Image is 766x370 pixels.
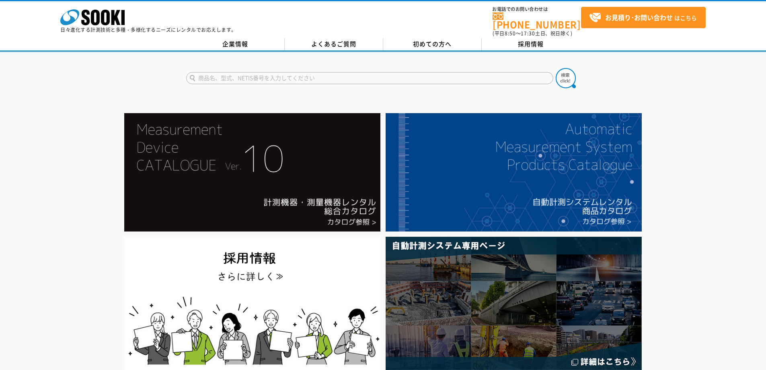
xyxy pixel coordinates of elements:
a: 企業情報 [186,38,285,50]
img: 自動計測システムカタログ [386,113,642,232]
span: はこちら [589,12,697,24]
a: お見積り･お問い合わせはこちら [581,7,706,28]
span: 17:30 [521,30,535,37]
span: 初めての方へ [413,39,452,48]
img: btn_search.png [556,68,576,88]
a: 採用情報 [482,38,580,50]
span: お電話でのお問い合わせは [493,7,581,12]
img: Catalog Ver10 [124,113,380,232]
a: [PHONE_NUMBER] [493,12,581,29]
img: 自動計測システム専用ページ [386,237,642,370]
input: 商品名、型式、NETIS番号を入力してください [186,72,553,84]
span: (平日 ～ 土日、祝日除く) [493,30,572,37]
strong: お見積り･お問い合わせ [605,12,673,22]
p: 日々進化する計測技術と多種・多様化するニーズにレンタルでお応えします。 [60,27,236,32]
span: 8:50 [505,30,516,37]
a: よくあるご質問 [285,38,383,50]
img: SOOKI recruit [124,237,380,370]
a: 初めての方へ [383,38,482,50]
